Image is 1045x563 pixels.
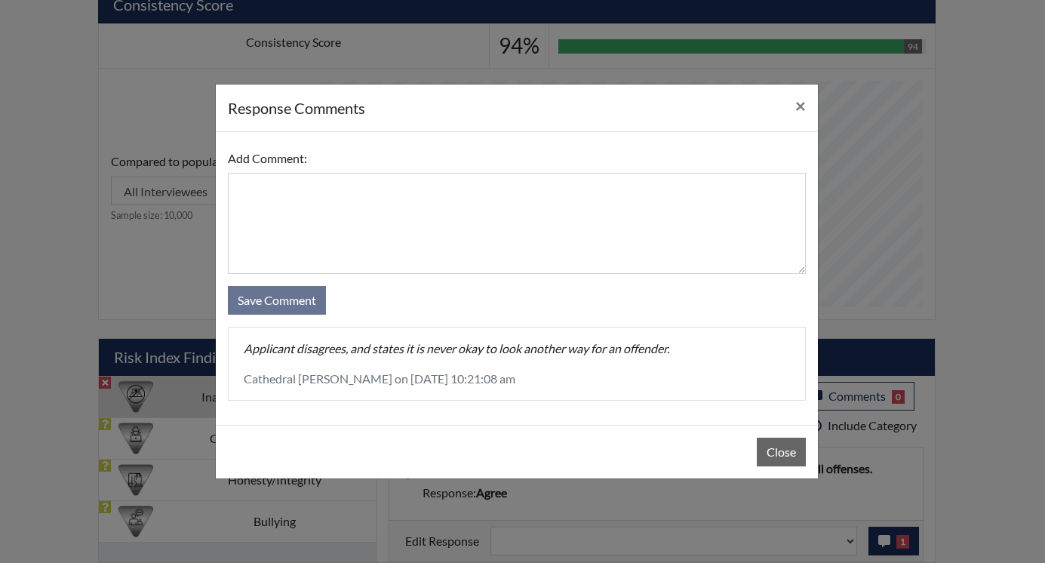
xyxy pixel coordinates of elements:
[228,97,365,119] h5: response Comments
[228,144,307,173] label: Add Comment:
[244,340,790,358] p: Applicant disagrees, and states it is never okay to look another way for an offender.
[228,286,326,315] button: Save Comment
[795,94,806,116] span: ×
[244,370,790,388] p: Cathedral [PERSON_NAME] on [DATE] 10:21:08 am
[783,85,818,127] button: Close
[757,438,806,466] button: Close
